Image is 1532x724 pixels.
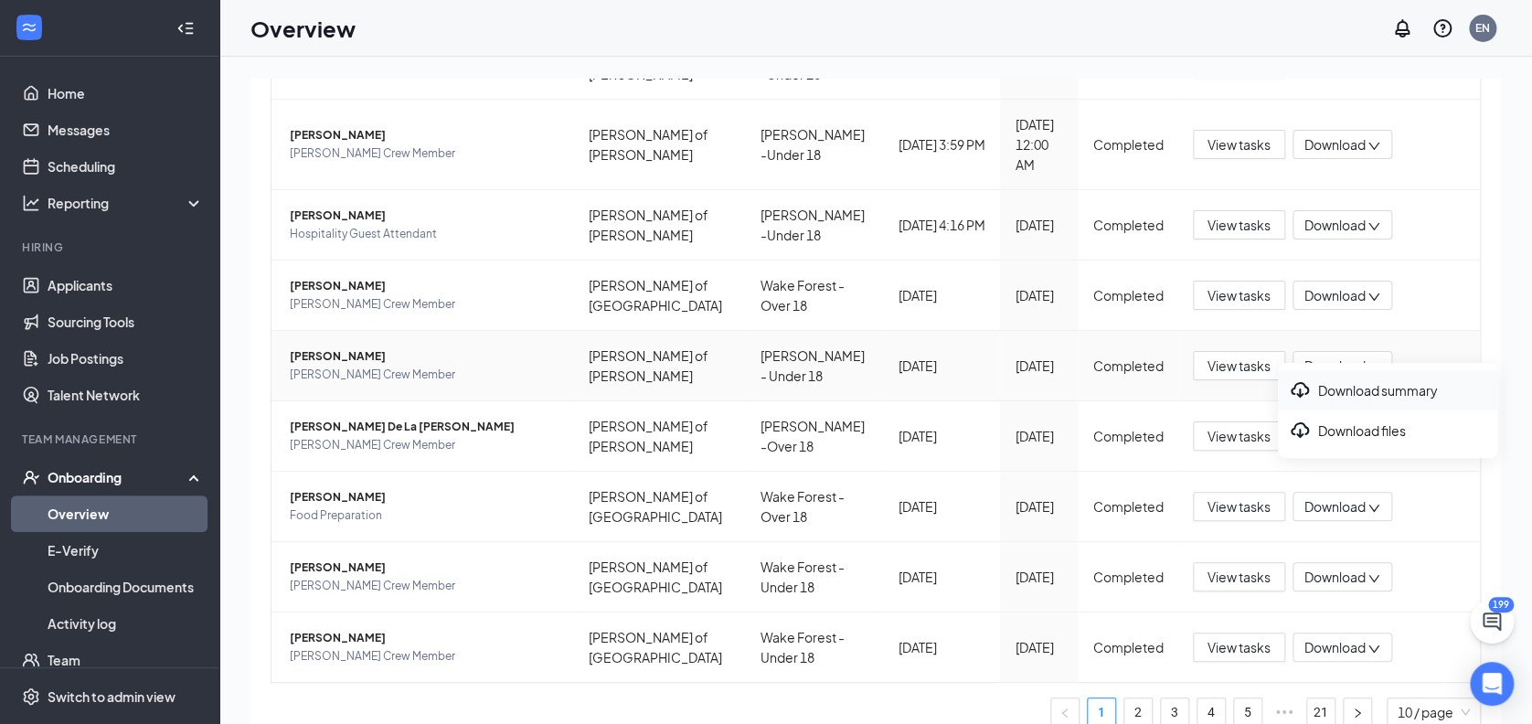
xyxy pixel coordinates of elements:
div: Completed [1092,285,1163,305]
span: Download [1304,638,1366,657]
td: [PERSON_NAME] -Under 18 [746,100,884,190]
span: View tasks [1208,496,1271,516]
span: View tasks [1208,567,1271,587]
svg: WorkstreamLogo [20,18,38,37]
span: [PERSON_NAME] Crew Member [290,577,559,595]
span: down [1367,220,1380,233]
div: Switch to admin view [48,687,176,706]
td: [PERSON_NAME] - Under 18 [746,331,884,401]
div: [DATE] [1015,356,1063,376]
a: Overview [48,495,204,532]
div: Onboarding [48,468,188,486]
a: Messages [48,112,204,148]
span: down [1367,140,1380,153]
div: [DATE] [1015,215,1063,235]
div: [DATE] [1015,567,1063,587]
div: [DATE] [899,426,986,446]
span: [PERSON_NAME] Crew Member [290,436,559,454]
button: View tasks [1193,210,1285,240]
h1: Overview [250,13,356,44]
button: View tasks [1193,492,1285,521]
button: View tasks [1193,421,1285,451]
td: [PERSON_NAME] of [PERSON_NAME] [574,331,746,401]
div: Download files [1289,420,1486,442]
div: [DATE] [1015,426,1063,446]
span: left [1059,708,1070,719]
span: Hospitality Guest Attendant [290,225,559,243]
td: [PERSON_NAME] of [PERSON_NAME] [574,190,746,261]
td: Wake Forest - Under 18 [746,542,884,612]
span: [PERSON_NAME] De La [PERSON_NAME] [290,418,559,436]
span: [PERSON_NAME] Crew Member [290,366,559,384]
span: [PERSON_NAME] [290,488,559,506]
td: Wake Forest - Under 18 [746,612,884,682]
span: [PERSON_NAME] [290,347,559,366]
span: Download [1304,497,1366,516]
button: View tasks [1193,281,1285,310]
td: [PERSON_NAME] of [PERSON_NAME] [574,100,746,190]
div: [DATE] [899,496,986,516]
svg: ChatActive [1481,611,1503,633]
div: [DATE] [899,356,986,376]
div: [DATE] [1015,285,1063,305]
div: [DATE] 3:59 PM [899,134,986,154]
span: [PERSON_NAME] Crew Member [290,647,559,665]
svg: UserCheck [22,468,40,486]
span: [PERSON_NAME] [290,629,559,647]
svg: QuestionInfo [1431,17,1453,39]
button: View tasks [1193,633,1285,662]
span: down [1367,291,1380,303]
svg: Collapse [176,19,195,37]
span: View tasks [1208,134,1271,154]
td: [PERSON_NAME] of [GEOGRAPHIC_DATA] [574,472,746,542]
span: [PERSON_NAME] Crew Member [290,295,559,314]
div: [DATE] [899,285,986,305]
div: [DATE] [899,637,986,657]
button: ChatActive [1470,600,1514,644]
div: Completed [1092,567,1163,587]
span: Download [1304,286,1366,305]
div: Completed [1092,215,1163,235]
div: [DATE] 4:16 PM [899,215,986,235]
span: [PERSON_NAME] Crew Member [290,144,559,163]
svg: Download [1289,379,1311,401]
div: Completed [1092,134,1163,154]
svg: Settings [22,687,40,706]
td: [PERSON_NAME] of [GEOGRAPHIC_DATA] [574,612,746,682]
div: [DATE] [1015,496,1063,516]
div: Completed [1092,496,1163,516]
a: Home [48,75,204,112]
a: Applicants [48,267,204,303]
a: Sourcing Tools [48,303,204,340]
span: View tasks [1208,637,1271,657]
span: down [1367,502,1380,515]
div: [DATE] [1015,637,1063,657]
div: EN [1475,20,1490,36]
span: down [1367,572,1380,585]
td: [PERSON_NAME] -Over 18 [746,401,884,472]
div: Reporting [48,194,205,212]
button: View tasks [1193,351,1285,380]
td: Wake Forest - Over 18 [746,472,884,542]
span: View tasks [1208,426,1271,446]
div: Completed [1092,637,1163,657]
td: [PERSON_NAME] of [GEOGRAPHIC_DATA] [574,261,746,331]
button: View tasks [1193,130,1285,159]
span: View tasks [1208,285,1271,305]
span: Download [1304,216,1366,235]
a: Talent Network [48,377,204,413]
svg: Analysis [22,194,40,212]
span: Download [1304,357,1366,376]
div: Open Intercom Messenger [1470,662,1514,706]
div: Completed [1092,356,1163,376]
span: [PERSON_NAME] [290,277,559,295]
a: Scheduling [48,148,204,185]
div: Hiring [22,240,200,255]
a: Team [48,642,204,678]
button: View tasks [1193,562,1285,591]
span: Food Preparation [290,506,559,525]
div: Download summary [1289,379,1486,401]
div: [DATE] [899,567,986,587]
span: View tasks [1208,215,1271,235]
span: [PERSON_NAME] [290,559,559,577]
